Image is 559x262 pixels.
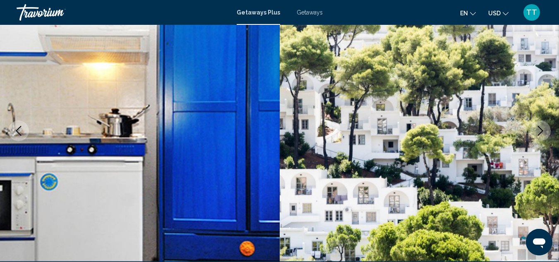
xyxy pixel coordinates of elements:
a: Getaways [297,9,323,16]
a: Getaways Plus [237,9,280,16]
button: User Menu [521,4,542,21]
button: Change currency [488,7,509,19]
button: Change language [460,7,476,19]
button: Previous image [8,120,29,141]
a: Travorium [17,4,228,21]
span: TT [526,8,537,17]
button: Next image [530,120,551,141]
iframe: Button to launch messaging window [526,229,552,255]
span: en [460,10,468,17]
span: USD [488,10,501,17]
